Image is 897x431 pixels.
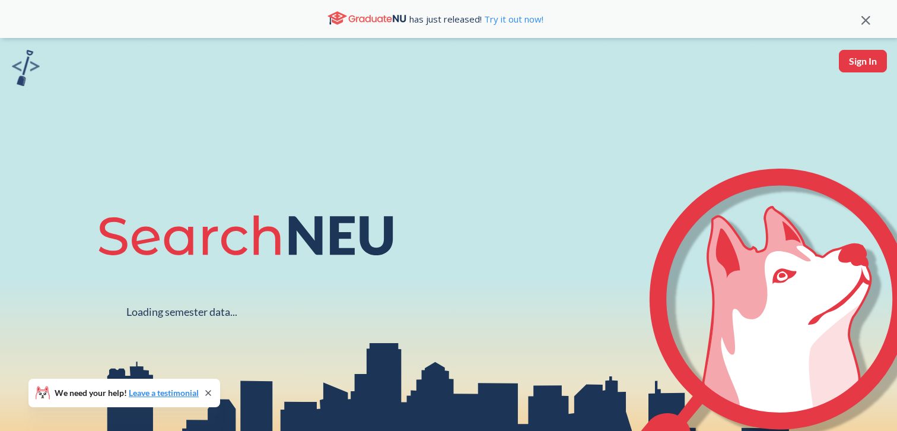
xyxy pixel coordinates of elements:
a: sandbox logo [12,50,40,90]
span: We need your help! [55,389,199,397]
a: Leave a testimonial [129,388,199,398]
button: Sign In [839,50,887,72]
img: sandbox logo [12,50,40,86]
span: has just released! [409,12,543,26]
div: Loading semester data... [126,305,237,319]
a: Try it out now! [482,13,543,25]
